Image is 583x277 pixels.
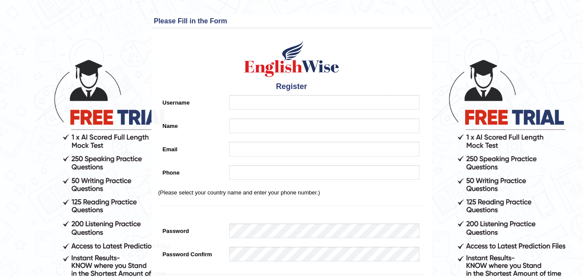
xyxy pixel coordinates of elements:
[158,118,225,130] label: Name
[243,39,341,78] img: Logo of English Wise create a new account for intelligent practice with AI
[158,188,425,197] p: (Please select your country name and enter your phone number.)
[158,223,225,235] label: Password
[158,142,225,153] label: Email
[158,95,225,107] label: Username
[158,83,425,91] h4: Register
[158,165,225,177] label: Phone
[158,247,225,258] label: Password Confirm
[154,17,429,25] h3: Please Fill in the Form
